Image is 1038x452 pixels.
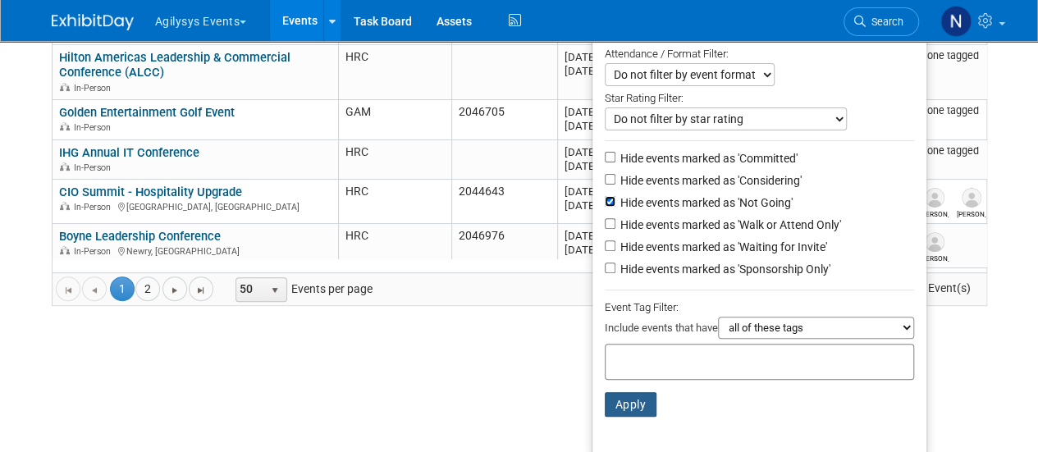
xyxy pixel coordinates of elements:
label: Hide events marked as 'Sponsorship Only' [617,261,830,277]
div: Tim Hansen [957,208,985,218]
div: Newry, [GEOGRAPHIC_DATA] [59,244,331,258]
span: Go to the previous page [88,284,101,297]
div: None tagged [916,104,1030,117]
img: Lindsey Fundine [925,188,944,208]
div: [DATE] [565,64,635,78]
button: Apply [605,392,657,417]
span: 1 [110,276,135,301]
span: In-Person [74,83,116,94]
div: Pamela McConnell [920,252,949,263]
span: select [268,284,281,297]
td: HRC [338,224,451,268]
label: Hide events marked as 'Considering' [617,172,802,189]
span: Go to the next page [168,284,181,297]
div: [DATE] [565,243,635,257]
label: Hide events marked as 'Walk or Attend Only' [617,217,841,233]
a: Go to the previous page [82,276,107,301]
div: None tagged [916,49,1030,62]
div: [DATE] [565,229,635,243]
label: Hide events marked as 'Committed' [617,150,798,167]
span: 50 [236,278,264,301]
img: In-Person Event [60,202,70,210]
img: Pamela McConnell [925,232,944,252]
img: Natalie Morin [940,6,972,37]
div: Attendance / Format Filter: [605,44,914,63]
td: 2046976 [451,224,557,268]
img: ExhibitDay [52,14,134,30]
label: Hide events marked as 'Not Going' [617,194,793,211]
span: In-Person [74,122,116,133]
a: 2 [135,276,160,301]
img: In-Person Event [60,246,70,254]
td: HRC [338,140,451,180]
span: Events per page [214,276,389,301]
div: [DATE] [565,119,635,133]
div: [DATE] [565,105,635,119]
span: Go to the first page [62,284,75,297]
a: Go to the first page [56,276,80,301]
a: Search [844,7,919,36]
div: Event Tag Filter: [605,298,914,317]
td: HRC [338,180,451,224]
div: Include events that have [605,317,914,344]
div: [GEOGRAPHIC_DATA], [GEOGRAPHIC_DATA] [59,199,331,213]
td: 2046705 [451,100,557,140]
span: Search [866,16,903,28]
a: Go to the next page [162,276,187,301]
div: None tagged [916,144,1030,158]
span: Go to the last page [194,284,208,297]
td: HRC [338,45,451,100]
td: GAM [338,100,451,140]
a: CIO Summit - Hospitality Upgrade [59,185,242,199]
img: In-Person Event [60,122,70,130]
div: Lindsey Fundine [920,208,949,218]
a: Golden Entertainment Golf Event [59,105,235,120]
div: [DATE] [565,159,635,173]
a: Go to the last page [189,276,213,301]
a: Hilton Americas Leadership & Commercial Conference (ALCC) [59,50,290,80]
a: IHG Annual IT Conference [59,145,199,160]
img: In-Person Event [60,83,70,91]
div: Star Rating Filter: [605,86,914,107]
div: [DATE] [565,145,635,159]
div: [DATE] [565,185,635,199]
div: [DATE] [565,199,635,212]
img: In-Person Event [60,162,70,171]
td: 2044643 [451,180,557,224]
a: Boyne Leadership Conference [59,229,221,244]
span: In-Person [74,246,116,257]
label: Hide events marked as 'Waiting for Invite' [617,239,827,255]
div: [DATE] [565,50,635,64]
img: Tim Hansen [962,188,981,208]
span: In-Person [74,162,116,173]
span: In-Person [74,202,116,212]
